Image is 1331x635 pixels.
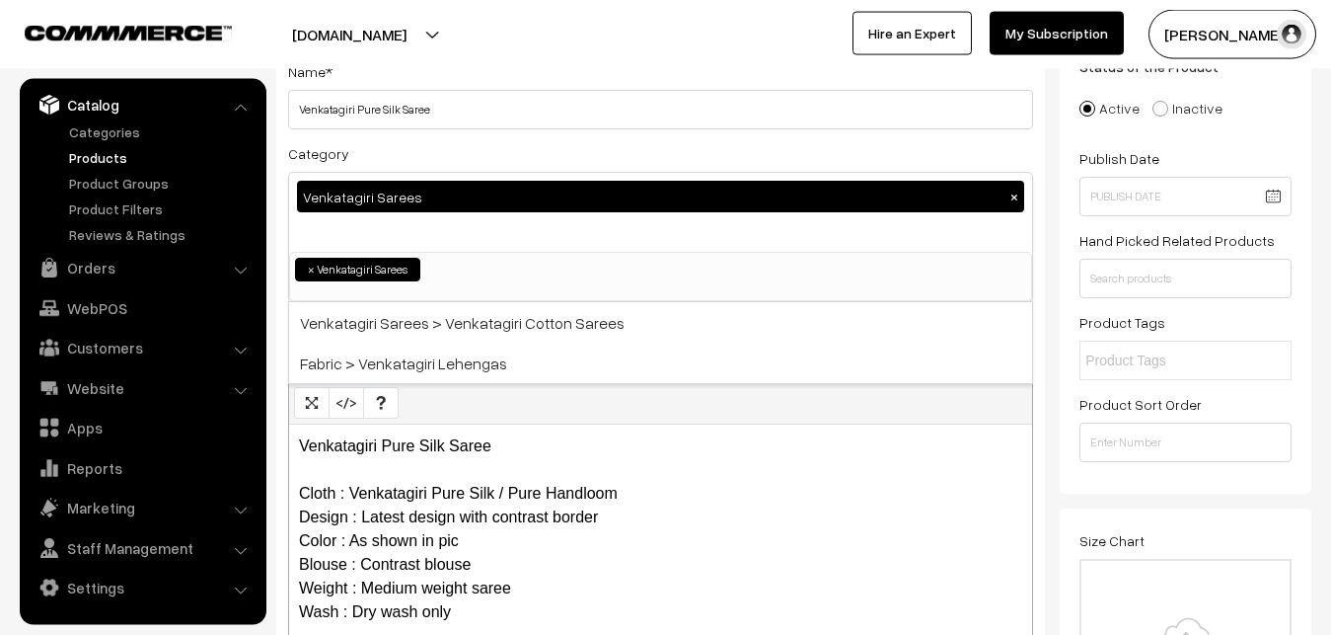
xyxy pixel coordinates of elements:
[64,173,259,194] a: Product Groups
[1079,177,1292,216] input: Publish Date
[64,147,259,168] a: Products
[25,26,232,40] img: COMMMERCE
[294,387,330,419] button: Full Screen
[64,121,259,142] a: Categories
[288,61,333,82] label: Name
[289,302,1032,343] span: Venkatagiri Sarees > Venkatagiri Cotton Sarees
[363,387,399,419] button: Help
[289,343,1032,383] span: Fabric > Venkatagiri Lehengas
[1079,230,1275,251] label: Hand Picked Related Products
[25,370,259,406] a: Website
[64,198,259,219] a: Product Filters
[25,490,259,525] a: Marketing
[25,20,197,43] a: COMMMERCE
[1079,148,1159,169] label: Publish Date
[25,410,259,445] a: Apps
[297,181,1024,212] div: Venkatagiri Sarees
[223,10,476,59] button: [DOMAIN_NAME]
[308,261,315,278] span: ×
[1079,423,1292,462] input: Enter Number
[25,87,259,122] a: Catalog
[1148,10,1316,59] button: [PERSON_NAME]
[288,90,1033,129] input: Name
[295,258,420,281] li: Venkatagiri Sarees
[1005,188,1023,205] button: ×
[1079,98,1140,119] label: Active
[1079,312,1165,333] label: Product Tags
[990,12,1124,55] a: My Subscription
[25,250,259,285] a: Orders
[25,290,259,326] a: WebPOS
[288,143,349,164] label: Category
[1152,98,1222,119] label: Inactive
[1085,351,1258,371] input: Product Tags
[25,530,259,566] a: Staff Management
[1079,259,1292,298] input: Search products
[1079,530,1145,551] label: Size Chart
[64,224,259,245] a: Reviews & Ratings
[25,570,259,605] a: Settings
[25,330,259,365] a: Customers
[329,387,364,419] button: Code View
[25,450,259,486] a: Reports
[852,12,972,55] a: Hire an Expert
[1277,20,1306,49] img: user
[1079,394,1202,415] label: Product Sort Order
